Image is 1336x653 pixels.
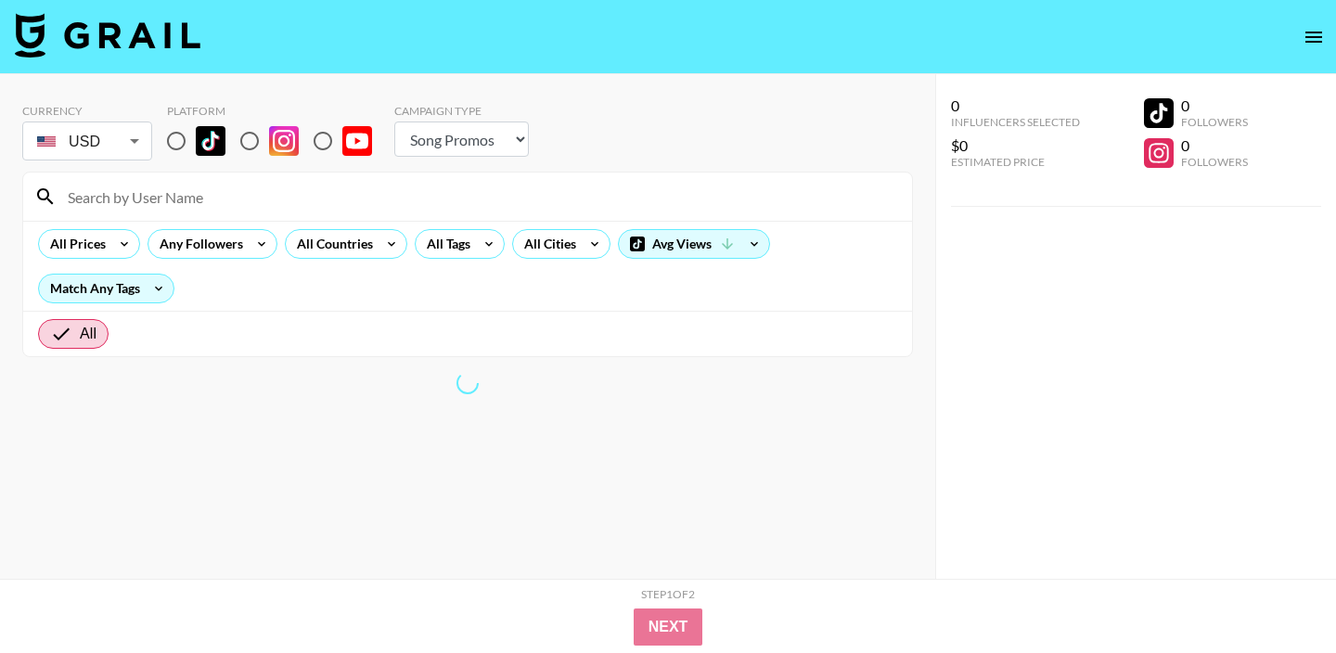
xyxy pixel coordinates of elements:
[342,126,372,156] img: YouTube
[1181,96,1248,115] div: 0
[269,126,299,156] img: Instagram
[513,230,580,258] div: All Cities
[39,230,109,258] div: All Prices
[641,587,695,601] div: Step 1 of 2
[26,125,148,158] div: USD
[951,136,1080,155] div: $0
[394,104,529,118] div: Campaign Type
[196,126,225,156] img: TikTok
[1181,155,1248,169] div: Followers
[619,230,769,258] div: Avg Views
[416,230,474,258] div: All Tags
[951,155,1080,169] div: Estimated Price
[1181,115,1248,129] div: Followers
[57,182,901,211] input: Search by User Name
[634,608,703,646] button: Next
[951,115,1080,129] div: Influencers Selected
[455,370,480,395] span: Refreshing lists, bookers, clients, countries, tags, cities, talent, talent...
[286,230,377,258] div: All Countries
[39,275,173,302] div: Match Any Tags
[22,104,152,118] div: Currency
[167,104,387,118] div: Platform
[1295,19,1332,56] button: open drawer
[951,96,1080,115] div: 0
[148,230,247,258] div: Any Followers
[15,13,200,58] img: Grail Talent
[80,323,96,345] span: All
[1181,136,1248,155] div: 0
